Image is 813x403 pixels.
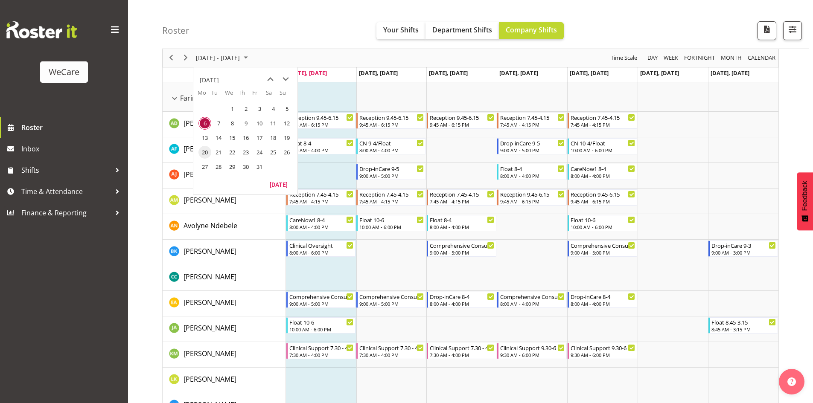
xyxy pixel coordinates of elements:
div: Amy Johannsen"s event - Drop-inCare 9-5 Begin From Tuesday, October 7, 2025 at 9:00:00 AM GMT+13:... [356,164,426,180]
span: Monday, October 20, 2025 [198,146,211,159]
td: Avolyne Ndebele resource [163,214,286,240]
span: Department Shifts [432,25,492,35]
div: 9:00 AM - 5:00 PM [571,249,635,256]
span: Saturday, October 25, 2025 [267,146,280,159]
button: Timeline Week [662,53,680,64]
div: Kishendri Moodley"s event - Clinical Support 7.30 - 4 Begin From Monday, October 6, 2025 at 7:30:... [286,343,356,359]
div: 8:00 AM - 4:00 PM [359,147,424,154]
span: [PERSON_NAME] [184,119,236,128]
span: Shifts [21,164,111,177]
span: Feedback [801,181,809,211]
div: Reception 7.45-4.15 [500,113,565,122]
div: 7:45 AM - 4:15 PM [571,121,635,128]
span: Sunday, October 26, 2025 [280,146,293,159]
div: Float 8-4 [289,139,354,147]
td: Alex Ferguson resource [163,137,286,163]
div: 8:00 AM - 4:00 PM [500,300,565,307]
span: [PERSON_NAME] [184,374,236,384]
div: Clinical Oversight [289,241,354,249]
span: Monday, October 6, 2025 [198,117,211,130]
div: CareNow1 8-4 [289,215,354,224]
button: Company Shifts [499,22,564,39]
a: [PERSON_NAME] [184,323,236,333]
span: [DATE], [DATE] [711,69,749,77]
div: Antonia Mao"s event - Reception 9.45-6.15 Begin From Friday, October 10, 2025 at 9:45:00 AM GMT+1... [568,189,637,206]
span: Wednesday, October 22, 2025 [226,146,239,159]
div: 10:00 AM - 6:00 PM [571,147,635,154]
span: Fortnight [683,53,716,64]
span: Company Shifts [506,25,557,35]
div: 10:00 AM - 6:00 PM [571,223,635,230]
div: 8:00 AM - 4:00 PM [571,172,635,179]
button: previous month [262,72,278,87]
div: Clinical Support 7.30 - 4 [289,343,354,352]
td: Kishendri Moodley resource [163,342,286,368]
div: Drop-inCare 9-3 [711,241,776,249]
button: Fortnight [683,53,717,64]
span: Sunday, October 12, 2025 [280,117,293,130]
img: Rosterit website logo [6,21,77,38]
span: [DATE], [DATE] [570,69,609,77]
div: 10:00 AM - 6:00 PM [289,326,354,333]
span: [DATE], [DATE] [499,69,538,77]
div: Comprehensive Consult 9-5 [430,241,494,249]
div: 9:00 AM - 5:00 PM [430,249,494,256]
th: Th [239,89,252,101]
span: [PERSON_NAME] [184,323,236,333]
div: title [200,72,219,89]
div: Alex Ferguson"s event - CN 9-4/Float Begin From Tuesday, October 7, 2025 at 8:00:00 AM GMT+13:00 ... [356,138,426,154]
span: Day [647,53,659,64]
div: Reception 7.45-4.15 [430,190,494,198]
div: Alex Ferguson"s event - Float 8-4 Begin From Monday, October 6, 2025 at 8:00:00 AM GMT+13:00 Ends... [286,138,356,154]
div: Kishendri Moodley"s event - Clinical Support 7.30 - 4 Begin From Wednesday, October 8, 2025 at 7:... [427,343,496,359]
a: [PERSON_NAME] [184,195,236,205]
button: Previous [166,53,177,64]
th: Fr [252,89,266,101]
div: Kishendri Moodley"s event - Clinical Support 7.30 - 4 Begin From Tuesday, October 7, 2025 at 7:30... [356,343,426,359]
div: 9:45 AM - 6:15 PM [571,198,635,205]
div: CN 9-4/Float [359,139,424,147]
span: Tuesday, October 7, 2025 [212,117,225,130]
div: Reception 9.45-6.15 [500,190,565,198]
div: Comprehensive Consult 9-5 [289,292,354,301]
span: Thursday, October 30, 2025 [239,160,252,173]
span: [DATE], [DATE] [359,69,398,77]
div: CN 10-4/Float [571,139,635,147]
div: 8:00 AM - 4:00 PM [430,223,494,230]
button: Filter Shifts [783,21,802,40]
div: Jane Arps"s event - Float 10-6 Begin From Monday, October 6, 2025 at 10:00:00 AM GMT+13:00 Ends A... [286,317,356,333]
button: next month [278,72,293,87]
div: Float 8-4 [430,215,494,224]
div: 7:30 AM - 4:00 PM [359,351,424,358]
span: calendar [747,53,776,64]
span: Friday, October 31, 2025 [253,160,266,173]
div: Brian Ko"s event - Drop-inCare 9-3 Begin From Sunday, October 12, 2025 at 9:00:00 AM GMT+13:00 En... [708,241,778,257]
div: 7:45 AM - 4:15 PM [289,198,354,205]
td: Ena Advincula resource [163,291,286,316]
span: Saturday, October 18, 2025 [267,131,280,144]
div: previous period [164,49,178,67]
span: Tuesday, October 28, 2025 [212,160,225,173]
div: Avolyne Ndebele"s event - Float 10-6 Begin From Friday, October 10, 2025 at 10:00:00 AM GMT+13:00... [568,215,637,231]
div: Reception 7.45-4.15 [359,190,424,198]
div: Comprehensive Consult 8-4 [500,292,565,301]
div: Jane Arps"s event - Float 8.45-3.15 Begin From Sunday, October 12, 2025 at 8:45:00 AM GMT+13:00 E... [708,317,778,333]
div: Reception 7.45-4.15 [571,113,635,122]
div: Kishendri Moodley"s event - Clinical Support 9.30-6 Begin From Thursday, October 9, 2025 at 9:30:... [497,343,567,359]
div: 9:00 AM - 3:00 PM [711,249,776,256]
div: 8:45 AM - 3:15 PM [711,326,776,333]
div: 8:00 AM - 4:00 PM [289,147,354,154]
div: Clinical Support 9.30-6 [500,343,565,352]
div: Avolyne Ndebele"s event - Float 10-6 Begin From Tuesday, October 7, 2025 at 10:00:00 AM GMT+13:00... [356,215,426,231]
div: Aleea Devenport"s event - Reception 9.45-6.15 Begin From Monday, October 6, 2025 at 9:45:00 AM GM... [286,113,356,129]
div: 9:30 AM - 6:00 PM [500,351,565,358]
div: Antonia Mao"s event - Reception 7.45-4.15 Begin From Monday, October 6, 2025 at 7:45:00 AM GMT+13... [286,189,356,206]
a: Avolyne Ndebele [184,220,237,231]
span: Wednesday, October 8, 2025 [226,117,239,130]
td: Monday, October 6, 2025 [198,116,211,130]
div: Clinical Support 7.30 - 4 [430,343,494,352]
span: Faringdon [180,93,213,103]
div: Drop-inCare 8-4 [571,292,635,301]
button: Download a PDF of the roster according to the set date range. [758,21,776,40]
a: [PERSON_NAME] [184,348,236,359]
